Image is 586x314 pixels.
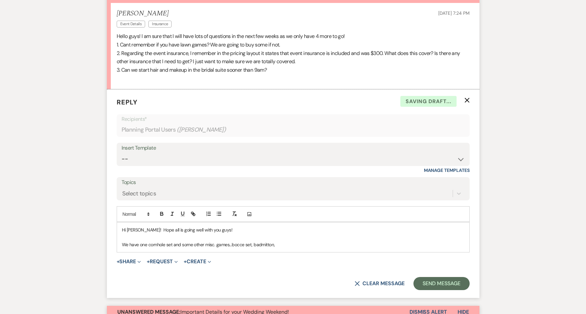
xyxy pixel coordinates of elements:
span: + [117,259,120,264]
span: ( [PERSON_NAME] ) [177,125,226,134]
a: Manage Templates [424,167,470,173]
h5: [PERSON_NAME] [117,9,175,18]
p: We have one cornhole set and some other misc. games...bocce set, badmitton, [122,241,464,248]
label: Topics [122,178,465,187]
p: Hi [PERSON_NAME]! Hope all is going well with you guys! [122,226,464,233]
div: Insert Template [122,143,465,153]
button: Request [147,259,178,264]
span: Insurance [148,21,172,28]
div: Planning Portal Users [122,123,465,136]
span: + [184,259,187,264]
p: Recipients* [122,115,465,123]
p: 3. Can we start hair and makeup in the bridal suite sooner than 9am? [117,66,470,74]
button: Share [117,259,141,264]
p: 2. Regarding the event insurance, I remember in the pricing layout it states that event insurance... [117,49,470,66]
p: Hello guys! I am sure that I will have lots of questions in the next few weeks as we only have 4 ... [117,32,470,41]
button: Create [184,259,211,264]
span: Reply [117,98,138,106]
button: Send Message [413,277,469,290]
p: 1. Cant remember if you have lawn games? We are going to buy some if not. [117,41,470,49]
span: Event Details [117,21,145,28]
span: + [147,259,150,264]
button: Clear message [355,281,404,286]
span: [DATE] 7:24 PM [438,10,469,16]
div: Select topics [122,189,156,198]
span: Saving draft... [400,96,457,107]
